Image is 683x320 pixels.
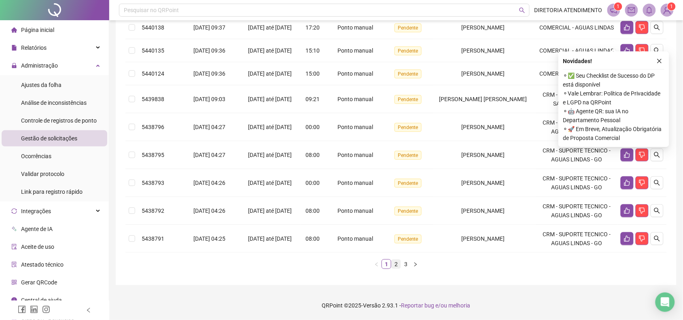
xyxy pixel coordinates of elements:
span: [DATE] até [DATE] [248,96,292,102]
span: Pendente [395,235,422,244]
span: [DATE] até [DATE] [248,124,292,130]
span: ⚬ Vale Lembrar: Política de Privacidade e LGPD na QRPoint [563,89,664,107]
span: search [654,47,660,54]
span: Versão [363,303,381,309]
span: Integrações [21,208,51,214]
span: [PERSON_NAME] [462,124,505,130]
span: dislike [639,180,645,186]
span: 5438792 [142,208,164,214]
span: [DATE] 04:26 [193,208,225,214]
span: bell [646,6,653,14]
span: 08:00 [305,235,320,242]
span: [DATE] até [DATE] [248,235,292,242]
span: like [624,47,630,54]
span: [DATE] 09:36 [193,47,225,54]
span: Validar protocolo [21,171,64,177]
span: sync [11,208,17,214]
span: left [86,307,91,313]
span: instagram [42,305,50,314]
span: Ponto manual [337,24,373,31]
span: [DATE] até [DATE] [248,24,292,31]
span: dislike [639,47,645,54]
span: Ponto manual [337,124,373,130]
span: Gestão de solicitações [21,135,77,142]
td: CRM - SUPORTE TECNICO - AGUAS LINDAS - GO [536,225,617,253]
li: 1 [382,259,391,269]
span: [DATE] até [DATE] [248,47,292,54]
span: [DATE] 04:27 [193,152,225,158]
span: info-circle [11,297,17,303]
td: CRM - SUPORTE TECNICO - SANTA MARIA - DF [536,85,617,113]
span: ⚬ 🤖 Agente QR: sua IA no Departamento Pessoal [563,107,664,125]
sup: Atualize o seu contato no menu Meus Dados [668,2,676,11]
span: 08:00 [305,208,320,214]
span: Pendente [395,179,422,188]
span: lock [11,63,17,68]
span: Pendente [395,207,422,216]
span: dislike [639,152,645,158]
span: notification [610,6,617,14]
li: 2 [391,259,401,269]
span: linkedin [30,305,38,314]
span: Agente de IA [21,226,53,232]
span: Aceite de uso [21,244,54,250]
a: 2 [392,260,401,269]
span: 15:10 [305,47,320,54]
span: Pendente [395,151,422,160]
span: [DATE] 04:27 [193,124,225,130]
span: Administração [21,62,58,69]
span: Ocorrências [21,153,51,159]
span: DIRETORIA ATENDIMENTO [535,6,602,15]
button: right [411,259,420,269]
img: 93713 [661,4,673,16]
span: 17:20 [305,24,320,31]
span: [DATE] até [DATE] [248,208,292,214]
span: 5438795 [142,152,164,158]
span: facebook [18,305,26,314]
span: close [657,58,662,64]
span: home [11,27,17,33]
span: 00:00 [305,124,320,130]
span: Controle de registros de ponto [21,117,97,124]
td: CRM - SUPORTE TECNICO - AGUAS LINDAS - GO [536,169,617,197]
span: Pendente [395,70,422,78]
span: Ajustes da folha [21,82,62,88]
span: Ponto manual [337,180,373,186]
td: COMERCIAL - AGUAS LINDAS [536,16,617,39]
span: dislike [639,24,645,31]
footer: QRPoint © 2025 - 2.93.1 - [109,292,683,320]
span: Pendente [395,123,422,132]
span: [PERSON_NAME] [462,152,505,158]
span: 1 [617,4,619,9]
span: Relatórios [21,45,47,51]
span: Ponto manual [337,96,373,102]
sup: 1 [614,2,622,11]
span: 15:00 [305,70,320,77]
span: Ponto manual [337,235,373,242]
span: like [624,235,630,242]
span: ⚬ 🚀 Em Breve, Atualização Obrigatória de Proposta Comercial [563,125,664,142]
span: 00:00 [305,180,320,186]
td: CRM - SUPORTE TECNICO - AGUAS LINDAS - GO [536,141,617,169]
span: [PERSON_NAME] [462,235,505,242]
span: Pendente [395,47,422,55]
span: [DATE] 09:37 [193,24,225,31]
span: Atestado técnico [21,261,64,268]
li: Próxima página [411,259,420,269]
span: dislike [639,208,645,214]
span: Ponto manual [337,70,373,77]
span: qrcode [11,280,17,285]
span: audit [11,244,17,250]
span: Central de ajuda [21,297,62,303]
td: COMERCIAL - AGUAS LINDAS [536,39,617,62]
span: like [624,24,630,31]
td: CRM - SUPORTE TECNICO - AGUAS LINDAS - GO [536,197,617,225]
span: 09:21 [305,96,320,102]
span: [DATE] até [DATE] [248,152,292,158]
span: [DATE] até [DATE] [248,180,292,186]
span: [DATE] 09:36 [193,70,225,77]
span: like [624,180,630,186]
span: right [413,262,418,267]
span: 5438796 [142,124,164,130]
span: Link para registro rápido [21,189,83,195]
